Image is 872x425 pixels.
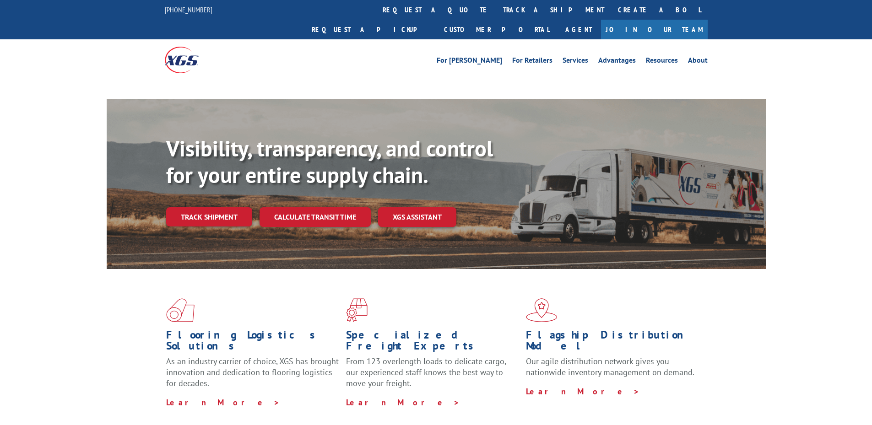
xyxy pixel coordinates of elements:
[512,57,552,67] a: For Retailers
[437,57,502,67] a: For [PERSON_NAME]
[166,356,339,388] span: As an industry carrier of choice, XGS has brought innovation and dedication to flooring logistics...
[260,207,371,227] a: Calculate transit time
[556,20,601,39] a: Agent
[598,57,636,67] a: Advantages
[526,329,699,356] h1: Flagship Distribution Model
[601,20,708,39] a: Join Our Team
[166,329,339,356] h1: Flooring Logistics Solutions
[346,298,368,322] img: xgs-icon-focused-on-flooring-red
[166,134,493,189] b: Visibility, transparency, and control for your entire supply chain.
[165,5,212,14] a: [PHONE_NUMBER]
[346,397,460,408] a: Learn More >
[166,207,252,226] a: Track shipment
[166,298,195,322] img: xgs-icon-total-supply-chain-intelligence-red
[437,20,556,39] a: Customer Portal
[305,20,437,39] a: Request a pickup
[526,298,558,322] img: xgs-icon-flagship-distribution-model-red
[526,356,694,377] span: Our agile distribution network gives you nationwide inventory management on demand.
[166,397,280,408] a: Learn More >
[563,57,588,67] a: Services
[646,57,678,67] a: Resources
[378,207,456,227] a: XGS ASSISTANT
[526,386,640,397] a: Learn More >
[346,329,519,356] h1: Specialized Freight Experts
[346,356,519,397] p: From 123 overlength loads to delicate cargo, our experienced staff knows the best way to move you...
[688,57,708,67] a: About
